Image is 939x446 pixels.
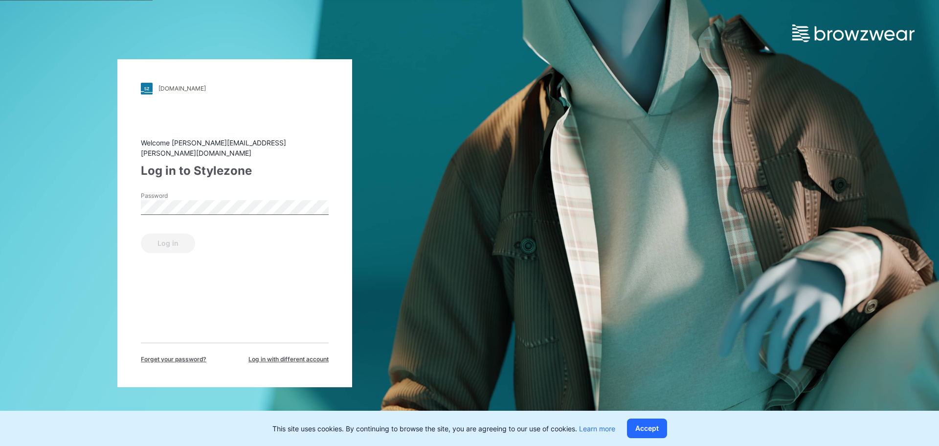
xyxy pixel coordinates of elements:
p: This site uses cookies. By continuing to browse the site, you are agreeing to our use of cookies. [272,423,615,434]
div: [DOMAIN_NAME] [158,85,206,92]
div: Log in to Stylezone [141,162,329,180]
div: Welcome [PERSON_NAME][EMAIL_ADDRESS][PERSON_NAME][DOMAIN_NAME] [141,138,329,158]
span: Log in with different account [248,355,329,364]
a: Learn more [579,424,615,433]
img: stylezone-logo.562084cfcfab977791bfbf7441f1a819.svg [141,83,153,94]
label: Password [141,191,209,200]
span: Forget your password? [141,355,206,364]
button: Accept [627,419,667,438]
img: browzwear-logo.e42bd6dac1945053ebaf764b6aa21510.svg [792,24,915,42]
a: [DOMAIN_NAME] [141,83,329,94]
